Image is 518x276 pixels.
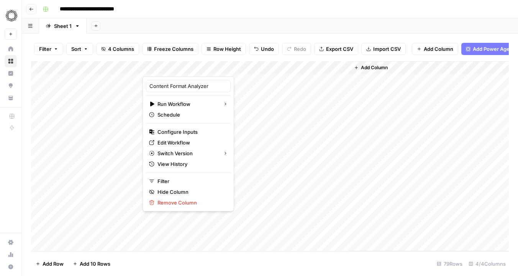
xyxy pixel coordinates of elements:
[157,188,225,196] span: Hide Column
[108,45,134,53] span: 4 Columns
[5,261,17,273] button: Help + Support
[68,258,115,270] button: Add 10 Rows
[43,260,64,268] span: Add Row
[34,43,63,55] button: Filter
[71,45,81,53] span: Sort
[157,199,225,206] span: Remove Column
[154,45,193,53] span: Freeze Columns
[157,111,225,119] span: Schedule
[66,43,93,55] button: Sort
[326,45,353,53] span: Export CSV
[5,248,17,261] a: Usage
[5,236,17,248] a: Settings
[39,18,87,34] a: Sheet 1
[202,43,246,55] button: Row Height
[5,67,17,80] a: Insights
[412,43,458,55] button: Add Column
[351,63,391,73] button: Add Column
[424,45,453,53] span: Add Column
[434,258,466,270] div: 79 Rows
[54,22,72,30] div: Sheet 1
[157,139,225,146] span: Edit Workflow
[373,45,401,53] span: Import CSV
[261,45,274,53] span: Undo
[5,55,17,67] a: Browse
[5,9,18,23] img: Omniscient Logo
[142,43,198,55] button: Freeze Columns
[157,149,217,157] span: Switch Version
[314,43,358,55] button: Export CSV
[361,64,388,71] span: Add Column
[5,6,17,25] button: Workspace: Omniscient
[157,100,217,108] span: Run Workflow
[96,43,139,55] button: 4 Columns
[157,128,225,136] span: Configure Inputs
[5,92,17,104] a: Your Data
[157,177,225,185] span: Filter
[466,258,509,270] div: 4/4 Columns
[5,80,17,92] a: Opportunities
[31,258,68,270] button: Add Row
[282,43,311,55] button: Redo
[213,45,241,53] span: Row Height
[80,260,110,268] span: Add 10 Rows
[473,45,515,53] span: Add Power Agent
[294,45,306,53] span: Redo
[157,160,225,168] span: View History
[39,45,51,53] span: Filter
[361,43,406,55] button: Import CSV
[5,43,17,55] a: Home
[249,43,279,55] button: Undo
